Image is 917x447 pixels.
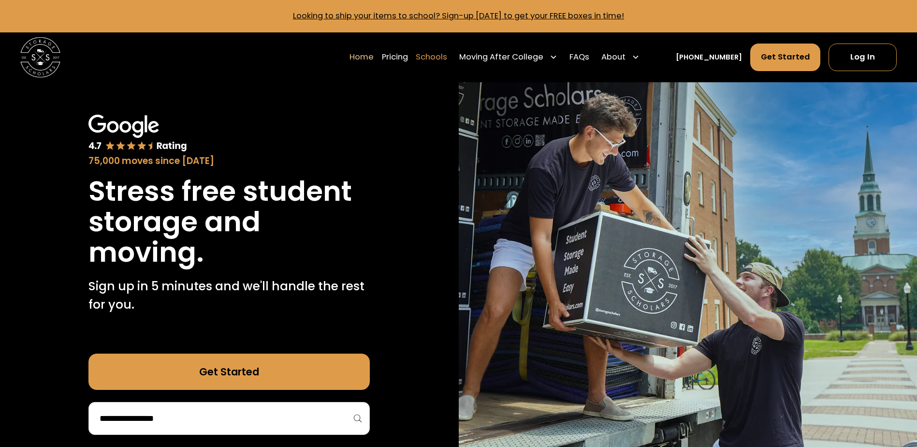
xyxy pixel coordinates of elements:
[597,43,644,71] div: About
[569,43,589,71] a: FAQs
[455,43,562,71] div: Moving After College
[459,51,543,63] div: Moving After College
[382,43,408,71] a: Pricing
[20,37,60,77] img: Storage Scholars main logo
[293,10,624,21] a: Looking to ship your items to school? Sign-up [DATE] to get your FREE boxes in time!
[601,51,626,63] div: About
[88,176,370,268] h1: Stress free student storage and moving.
[750,44,821,71] a: Get Started
[88,115,187,152] img: Google 4.7 star rating
[88,277,370,313] p: Sign up in 5 minutes and we'll handle the rest for you.
[676,52,742,63] a: [PHONE_NUMBER]
[416,43,447,71] a: Schools
[88,154,370,168] div: 75,000 moves since [DATE]
[349,43,374,71] a: Home
[88,354,370,390] a: Get Started
[829,44,897,71] a: Log In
